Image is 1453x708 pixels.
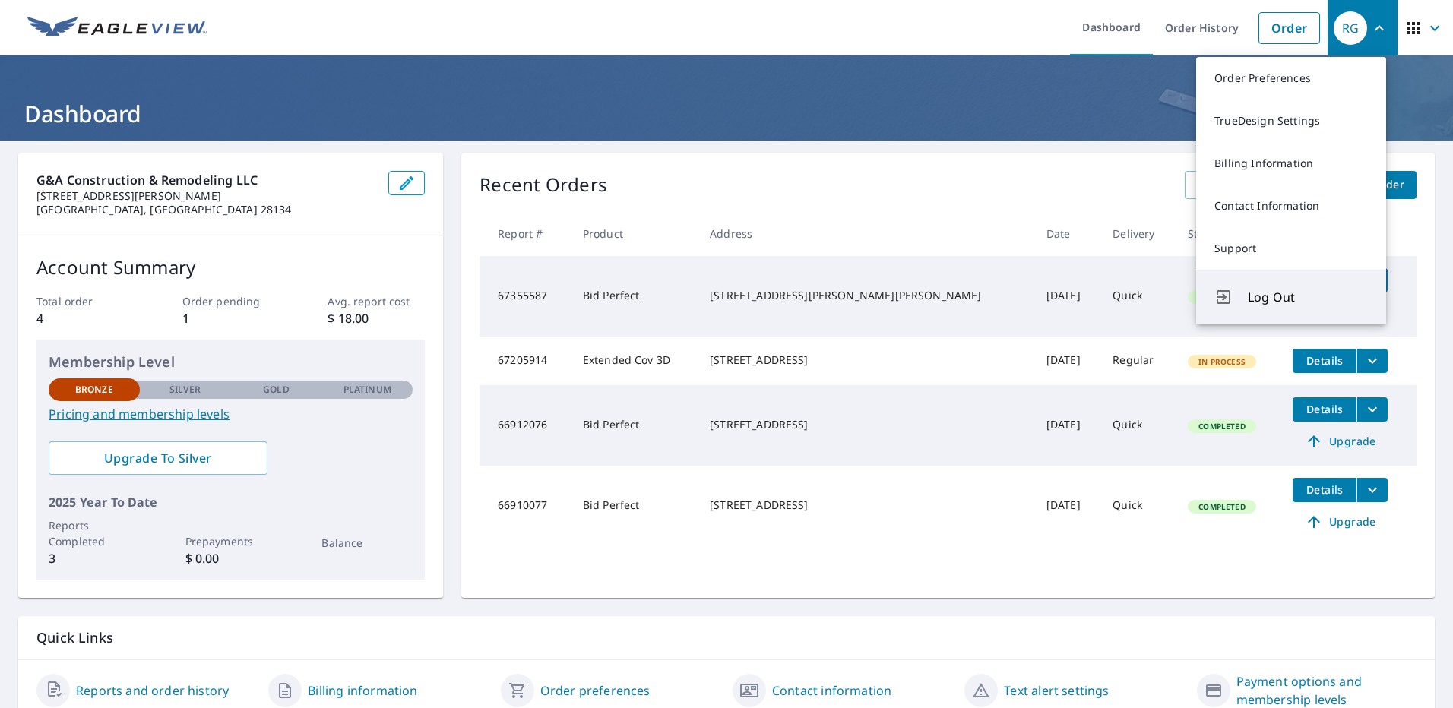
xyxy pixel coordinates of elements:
[1034,211,1100,256] th: Date
[710,498,1022,513] div: [STREET_ADDRESS]
[263,383,289,397] p: Gold
[1100,211,1176,256] th: Delivery
[1302,432,1379,450] span: Upgrade
[571,385,698,466] td: Bid Perfect
[710,352,1022,368] div: [STREET_ADDRESS]
[710,417,1022,432] div: [STREET_ADDRESS]
[698,211,1034,256] th: Address
[308,681,417,700] a: Billing information
[1302,482,1347,497] span: Details
[27,17,207,40] img: EV Logo
[1248,288,1368,306] span: Log Out
[1196,185,1386,227] a: Contact Information
[1258,12,1320,44] a: Order
[1189,356,1255,367] span: In Process
[480,385,571,466] td: 66912076
[1189,501,1254,512] span: Completed
[1100,337,1176,385] td: Regular
[540,681,651,700] a: Order preferences
[1196,142,1386,185] a: Billing Information
[571,211,698,256] th: Product
[18,98,1435,129] h1: Dashboard
[1196,270,1386,324] button: Log Out
[480,256,571,337] td: 67355587
[1176,211,1280,256] th: Status
[480,337,571,385] td: 67205914
[480,466,571,546] td: 66910077
[1004,681,1109,700] a: Text alert settings
[49,405,413,423] a: Pricing and membership levels
[1034,337,1100,385] td: [DATE]
[571,337,698,385] td: Extended Cov 3D
[76,681,229,700] a: Reports and order history
[772,681,891,700] a: Contact information
[182,293,280,309] p: Order pending
[1302,353,1347,368] span: Details
[36,293,134,309] p: Total order
[328,309,425,327] p: $ 18.00
[185,549,277,567] p: $ 0.00
[36,189,376,203] p: [STREET_ADDRESS][PERSON_NAME]
[49,517,140,549] p: Reports Completed
[571,256,698,337] td: Bid Perfect
[1356,397,1388,422] button: filesDropdownBtn-66912076
[710,288,1022,303] div: [STREET_ADDRESS][PERSON_NAME][PERSON_NAME]
[49,441,267,475] a: Upgrade To Silver
[1196,227,1386,270] a: Support
[36,254,425,281] p: Account Summary
[343,383,391,397] p: Platinum
[321,535,413,551] p: Balance
[1334,11,1367,45] div: RG
[182,309,280,327] p: 1
[1185,171,1293,199] a: View All Orders
[480,211,571,256] th: Report #
[1034,385,1100,466] td: [DATE]
[1189,421,1254,431] span: Completed
[1196,100,1386,142] a: TrueDesign Settings
[1293,510,1388,534] a: Upgrade
[185,533,277,549] p: Prepayments
[75,383,113,397] p: Bronze
[49,493,413,511] p: 2025 Year To Date
[61,450,255,466] span: Upgrade To Silver
[1293,429,1388,454] a: Upgrade
[36,203,376,217] p: [GEOGRAPHIC_DATA], [GEOGRAPHIC_DATA] 28134
[169,383,201,397] p: Silver
[1293,478,1356,502] button: detailsBtn-66910077
[1034,466,1100,546] td: [DATE]
[1034,256,1100,337] td: [DATE]
[1189,292,1254,302] span: Completed
[1302,513,1379,531] span: Upgrade
[36,628,1417,647] p: Quick Links
[1100,466,1176,546] td: Quick
[36,309,134,327] p: 4
[328,293,425,309] p: Avg. report cost
[480,171,607,199] p: Recent Orders
[1100,256,1176,337] td: Quick
[1302,402,1347,416] span: Details
[571,466,698,546] td: Bid Perfect
[1293,349,1356,373] button: detailsBtn-67205914
[1293,397,1356,422] button: detailsBtn-66912076
[1196,57,1386,100] a: Order Preferences
[1100,385,1176,466] td: Quick
[1356,478,1388,502] button: filesDropdownBtn-66910077
[49,549,140,567] p: 3
[49,352,413,372] p: Membership Level
[36,171,376,189] p: G&A Construction & Remodeling LLC
[1356,349,1388,373] button: filesDropdownBtn-67205914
